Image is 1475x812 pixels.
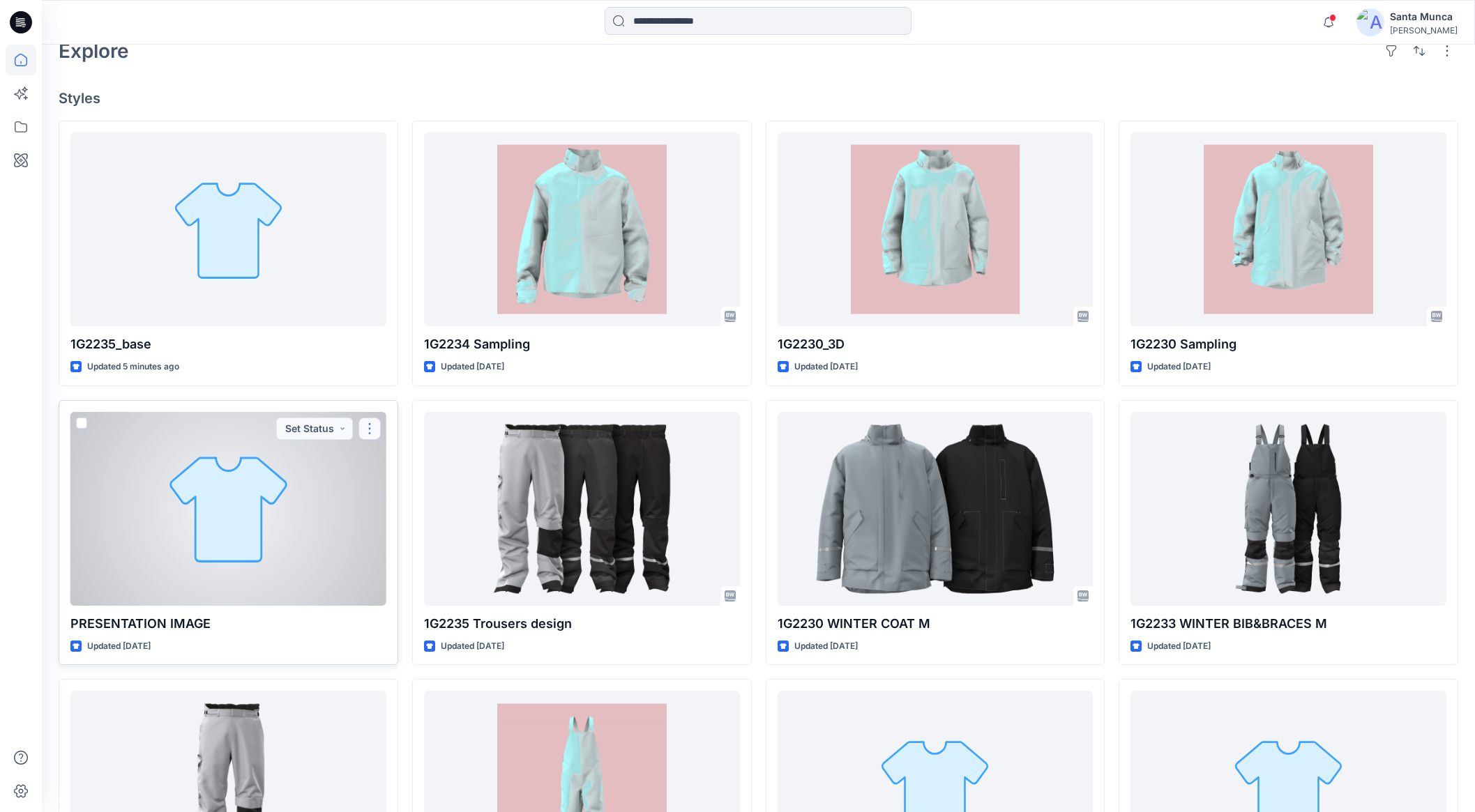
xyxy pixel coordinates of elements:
[424,132,740,326] a: 1G2234 Sampling
[778,335,1094,354] p: 1G2230_3D
[87,639,151,654] p: Updated [DATE]
[1147,639,1211,654] p: Updated [DATE]
[441,639,504,654] p: Updated [DATE]
[794,360,858,374] p: Updated [DATE]
[1130,614,1446,634] p: 1G2233 WINTER BIB&BRACES M
[1130,132,1446,326] a: 1G2230 Sampling
[778,614,1094,634] p: 1G2230 WINTER COAT M
[1130,335,1446,354] p: 1G2230 Sampling
[1356,8,1384,36] img: avatar
[794,639,858,654] p: Updated [DATE]
[424,412,740,606] a: 1G2235 Trousers design
[1147,360,1211,374] p: Updated [DATE]
[1130,412,1446,606] a: 1G2233 WINTER BIB&BRACES M
[59,90,1458,107] h4: Styles
[778,412,1094,606] a: 1G2230 WINTER COAT M
[778,132,1094,326] a: 1G2230_3D
[70,412,386,606] a: PRESENTATION IMAGE
[70,132,386,326] a: 1G2235_base
[70,614,386,634] p: PRESENTATION IMAGE
[70,335,386,354] p: 1G2235_base
[59,40,129,62] h2: Explore
[424,614,740,634] p: 1G2235 Trousers design
[441,360,504,374] p: Updated [DATE]
[87,360,179,374] p: Updated 5 minutes ago
[424,335,740,354] p: 1G2234 Sampling
[1390,8,1458,25] div: Santa Munca
[1390,25,1458,36] div: [PERSON_NAME]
